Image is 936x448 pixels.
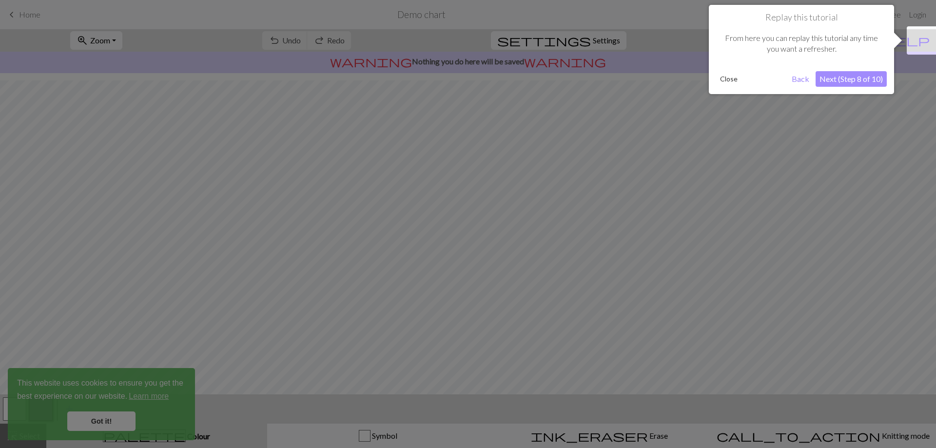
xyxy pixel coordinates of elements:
[709,5,894,94] div: Replay this tutorial
[816,71,887,87] button: Next (Step 8 of 10)
[716,12,887,23] h1: Replay this tutorial
[788,71,813,87] button: Back
[716,23,887,64] div: From here you can replay this tutorial any time you want a refresher.
[716,72,741,86] button: Close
